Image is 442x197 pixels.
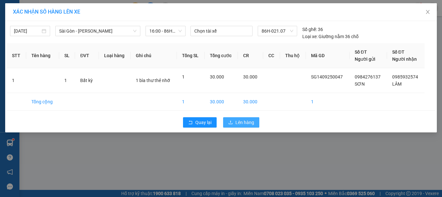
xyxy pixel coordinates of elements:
button: Close [419,3,437,21]
button: uploadLên hàng [223,117,259,128]
td: 30.000 [205,93,238,111]
th: Tên hàng [26,43,59,68]
span: Người nhận [392,57,417,62]
span: 86H-021.07 [262,26,293,36]
span: Người gửi [355,57,375,62]
span: 0985932574 [392,74,418,79]
td: 1 [177,93,205,111]
span: XÁC NHẬN SỐ HÀNG LÊN XE [13,9,80,15]
th: CR [238,43,264,68]
th: Thu hộ [280,43,306,68]
span: 16:00 - 86H-021.07 [149,26,182,36]
span: SƠN [355,81,365,87]
input: 14/09/2025 [14,27,40,35]
span: rollback [188,120,193,125]
th: Loại hàng [99,43,131,68]
div: 36 [302,26,323,33]
td: 30.000 [238,93,264,111]
span: SG1409250047 [311,74,343,79]
span: Số ghế: [302,26,317,33]
th: CC [263,43,280,68]
th: SL [59,43,75,68]
span: Số ĐT [355,49,367,55]
th: ĐVT [75,43,99,68]
td: 1 [7,68,26,93]
button: rollbackQuay lại [183,117,217,128]
span: Lên hàng [235,119,254,126]
span: down [133,29,137,33]
span: upload [228,120,233,125]
span: Số ĐT [392,49,404,55]
span: Quay lại [195,119,211,126]
td: Tổng cộng [26,93,59,111]
td: Bất kỳ [75,68,99,93]
span: 30.000 [243,74,257,79]
div: Giường nằm 36 chỗ [302,33,359,40]
th: Tổng SL [177,43,205,68]
span: 1 bìa thư thẻ nhớ [136,78,170,83]
span: close [425,9,430,15]
span: 1 [182,74,185,79]
span: 30.000 [210,74,224,79]
span: 1 [64,78,67,83]
span: Loại xe: [302,33,318,40]
th: Ghi chú [131,43,177,68]
td: 1 [306,93,350,111]
span: Sài Gòn - Phan Rí [59,26,136,36]
span: LÂM [392,81,402,87]
span: 0984276137 [355,74,381,79]
th: Mã GD [306,43,350,68]
th: STT [7,43,26,68]
th: Tổng cước [205,43,238,68]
